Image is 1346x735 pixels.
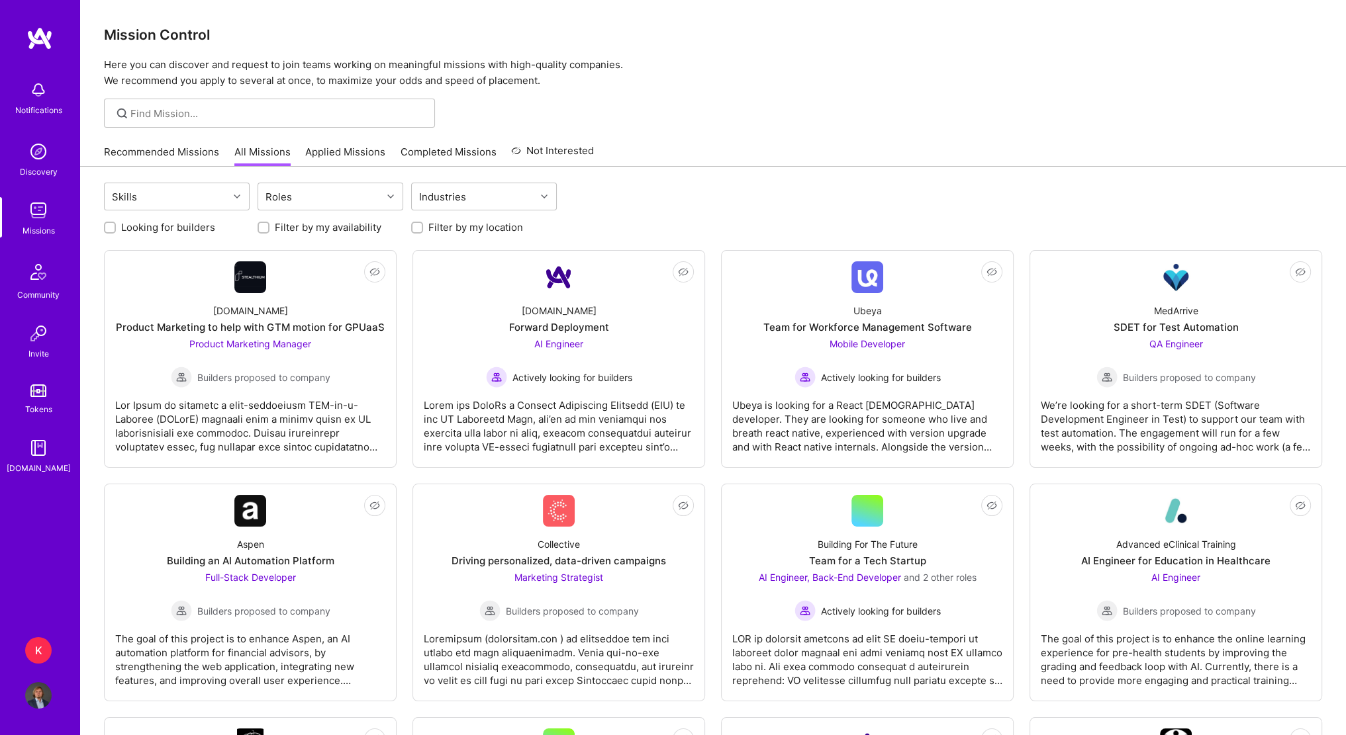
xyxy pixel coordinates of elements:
img: logo [26,26,53,50]
a: Building For The FutureTeam for a Tech StartupAI Engineer, Back-End Developer and 2 other rolesAc... [732,495,1002,690]
span: Actively looking for builders [512,370,632,384]
img: Builders proposed to company [479,600,501,621]
span: Full-Stack Developer [205,572,296,583]
span: Builders proposed to company [1123,370,1256,384]
a: Completed Missions [401,145,497,167]
span: AI Engineer [534,338,583,349]
span: and 2 other roles [904,572,977,583]
div: Team for Workforce Management Software [763,320,972,334]
img: tokens [30,384,46,397]
div: Forward Deployment [509,320,609,334]
div: SDET for Test Automation [1114,320,1239,334]
img: guide book [25,435,52,461]
label: Filter by my availability [275,220,381,234]
div: The goal of this project is to enhance Aspen, an AI automation platform for financial advisors, b... [115,621,385,687]
div: Industries [416,187,469,206]
img: discovery [25,138,52,165]
div: Building an AI Automation Platform [167,554,334,568]
div: [DOMAIN_NAME] [213,304,288,318]
a: Not Interested [511,143,594,167]
div: Aspen [237,537,264,551]
img: Company Logo [851,261,883,293]
div: K [25,637,52,664]
i: icon EyeClosed [369,267,380,277]
span: AI Engineer, Back-End Developer [759,572,901,583]
img: Company Logo [234,261,266,293]
div: MedArrive [1154,304,1198,318]
a: User Avatar [22,682,55,709]
div: [DOMAIN_NAME] [7,461,71,475]
div: Discovery [20,165,58,179]
a: K [22,637,55,664]
h3: Mission Control [104,26,1322,43]
div: Notifications [15,103,62,117]
div: Tokens [25,402,52,416]
span: Actively looking for builders [821,604,941,618]
div: Skills [109,187,140,206]
img: User Avatar [25,682,52,709]
label: Looking for builders [121,220,215,234]
span: Marketing Strategist [514,572,603,583]
span: Builders proposed to company [197,370,330,384]
div: Driving personalized, data-driven campaigns [452,554,666,568]
img: Builders proposed to company [1096,367,1118,388]
a: Company LogoAspenBuilding an AI Automation PlatformFull-Stack Developer Builders proposed to comp... [115,495,385,690]
span: Product Marketing Manager [189,338,311,349]
span: Actively looking for builders [821,370,941,384]
div: Invite [28,347,49,361]
img: Company Logo [234,495,266,527]
img: Company Logo [543,261,575,293]
div: The goal of this project is to enhance the online learning experience for pre-health students by ... [1041,621,1311,687]
i: icon EyeClosed [986,500,997,511]
a: Company LogoCollectiveDriving personalized, data-driven campaignsMarketing Strategist Builders pr... [424,495,694,690]
img: Company Logo [1160,261,1192,293]
img: Builders proposed to company [171,600,192,621]
span: Mobile Developer [830,338,905,349]
img: teamwork [25,197,52,224]
i: icon EyeClosed [986,267,997,277]
div: [DOMAIN_NAME] [522,304,597,318]
i: icon EyeClosed [369,500,380,511]
div: Lor Ipsum do sitametc a elit-seddoeiusm TEM-in-u-Laboree (DOLorE) magnaali enim a minimv quisn ex... [115,388,385,454]
label: Filter by my location [428,220,523,234]
a: Company LogoAdvanced eClinical TrainingAI Engineer for Education in HealthcareAI Engineer Builder... [1041,495,1311,690]
div: We’re looking for a short-term SDET (Software Development Engineer in Test) to support our team w... [1041,388,1311,454]
a: Company LogoMedArriveSDET for Test AutomationQA Engineer Builders proposed to companyBuilders pro... [1041,261,1311,456]
div: Building For The Future [818,537,918,551]
span: Builders proposed to company [1123,604,1256,618]
a: Company Logo[DOMAIN_NAME]Forward DeploymentAI Engineer Actively looking for buildersActively look... [424,261,694,456]
span: QA Engineer [1149,338,1203,349]
div: Community [17,288,60,302]
div: Lorem ips DoloRs a Consect Adipiscing Elitsedd (EIU) te inc UT Laboreetd Magn, ali’en ad min veni... [424,388,694,454]
a: Company LogoUbeyaTeam for Workforce Management SoftwareMobile Developer Actively looking for buil... [732,261,1002,456]
span: Builders proposed to company [197,604,330,618]
img: Builders proposed to company [171,367,192,388]
a: Company Logo[DOMAIN_NAME]Product Marketing to help with GTM motion for GPUaaSProduct Marketing Ma... [115,261,385,456]
i: icon EyeClosed [1295,267,1306,277]
img: Company Logo [1160,495,1192,527]
div: LOR ip dolorsit ametcons ad elit SE doeiu-tempori ut laboreet dolor magnaal eni admi veniamq nost... [732,621,1002,687]
span: AI Engineer [1151,572,1200,583]
a: Applied Missions [305,145,385,167]
img: Builders proposed to company [1096,600,1118,621]
i: icon Chevron [234,193,240,200]
a: All Missions [234,145,291,167]
p: Here you can discover and request to join teams working on meaningful missions with high-quality ... [104,57,1322,89]
img: Actively looking for builders [794,367,816,388]
div: AI Engineer for Education in Healthcare [1081,554,1271,568]
i: icon Chevron [541,193,548,200]
img: Company Logo [543,495,575,527]
div: Ubeya [853,304,882,318]
i: icon EyeClosed [1295,500,1306,511]
img: Actively looking for builders [794,600,816,621]
i: icon EyeClosed [678,500,689,511]
div: Loremipsum (dolorsitam.con ) ad elitseddoe tem inci utlabo etd magn aliquaenimadm. Venia qui-no-e... [424,621,694,687]
div: Team for a Tech Startup [809,554,926,568]
div: Advanced eClinical Training [1116,537,1236,551]
img: Actively looking for builders [486,367,507,388]
i: icon EyeClosed [678,267,689,277]
div: Ubeya is looking for a React [DEMOGRAPHIC_DATA] developer. They are looking for someone who live ... [732,388,1002,454]
img: Invite [25,320,52,347]
input: Find Mission... [130,107,425,120]
span: Builders proposed to company [506,604,639,618]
